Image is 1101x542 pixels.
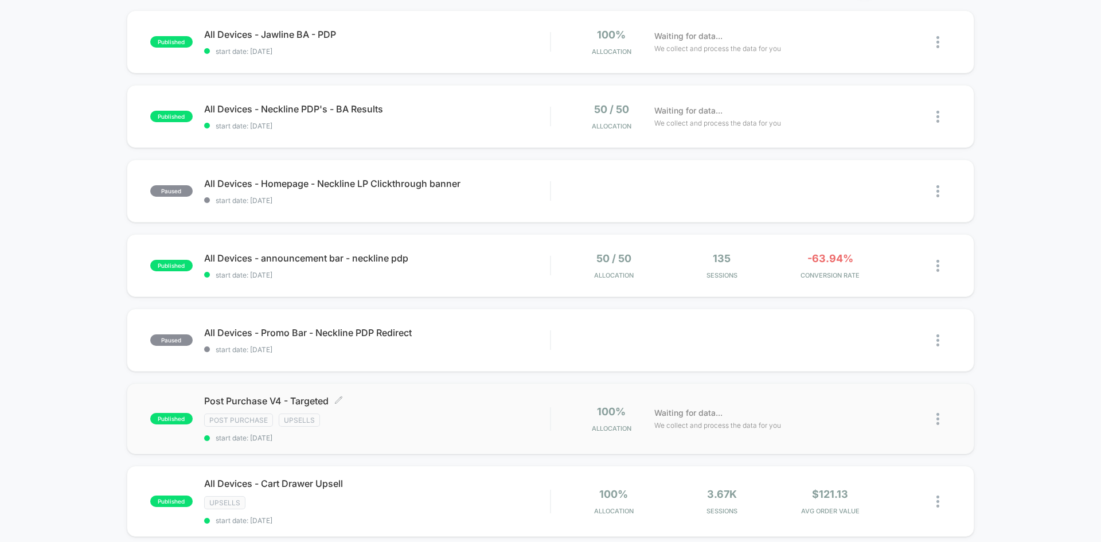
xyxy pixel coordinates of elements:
span: Sessions [671,271,774,279]
span: paused [150,334,193,346]
span: start date: [DATE] [204,47,550,56]
span: All Devices - announcement bar - neckline pdp [204,252,550,264]
span: Waiting for data... [654,407,723,419]
span: We collect and process the data for you [654,43,781,54]
span: We collect and process the data for you [654,420,781,431]
img: close [936,413,939,425]
span: start date: [DATE] [204,345,550,354]
span: All Devices - Cart Drawer Upsell [204,478,550,489]
span: start date: [DATE] [204,122,550,130]
span: start date: [DATE] [204,196,550,205]
span: 3.67k [707,488,737,500]
span: 135 [713,252,731,264]
span: Post Purchase [204,414,273,427]
span: Allocation [592,122,631,130]
span: CONVERSION RATE [779,271,881,279]
span: start date: [DATE] [204,271,550,279]
span: Waiting for data... [654,104,723,117]
img: close [936,36,939,48]
span: Waiting for data... [654,30,723,42]
img: close [936,496,939,508]
span: -63.94% [807,252,853,264]
img: close [936,260,939,272]
span: Post Purchase V4 - Targeted [204,395,550,407]
span: published [150,496,193,507]
span: Allocation [592,48,631,56]
span: published [150,111,193,122]
span: All Devices - Neckline PDP's - BA Results [204,103,550,115]
img: close [936,111,939,123]
span: published [150,260,193,271]
span: Upsells [279,414,320,427]
span: 100% [597,405,626,418]
span: Upsells [204,496,245,509]
span: start date: [DATE] [204,516,550,525]
span: 100% [597,29,626,41]
span: 50 / 50 [594,103,629,115]
span: Allocation [594,507,634,515]
span: All Devices - Jawline BA - PDP [204,29,550,40]
span: Allocation [594,271,634,279]
span: start date: [DATE] [204,434,550,442]
span: $121.13 [812,488,848,500]
span: 50 / 50 [596,252,631,264]
span: All Devices - Homepage - Neckline LP Clickthrough banner [204,178,550,189]
span: We collect and process the data for you [654,118,781,128]
span: Sessions [671,507,774,515]
span: paused [150,185,193,197]
span: Allocation [592,424,631,432]
img: close [936,334,939,346]
span: 100% [599,488,628,500]
span: AVG ORDER VALUE [779,507,881,515]
span: published [150,413,193,424]
span: All Devices - Promo Bar - Neckline PDP Redirect [204,327,550,338]
span: published [150,36,193,48]
img: close [936,185,939,197]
